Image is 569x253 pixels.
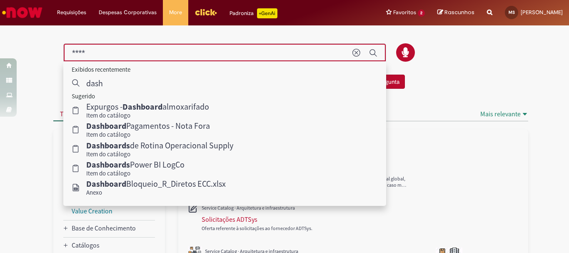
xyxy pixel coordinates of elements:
[1,4,44,21] img: ServiceNow
[509,10,515,15] span: MS
[257,8,277,18] p: +GenAi
[437,9,474,17] a: Rascunhos
[169,8,182,17] span: More
[195,6,217,18] img: click_logo_yellow_360x200.png
[444,8,474,16] span: Rascunhos
[521,9,563,16] span: [PERSON_NAME]
[418,10,425,17] span: 2
[99,8,157,17] span: Despesas Corporativas
[230,8,277,18] div: Padroniza
[393,8,416,17] span: Favoritos
[57,8,86,17] span: Requisições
